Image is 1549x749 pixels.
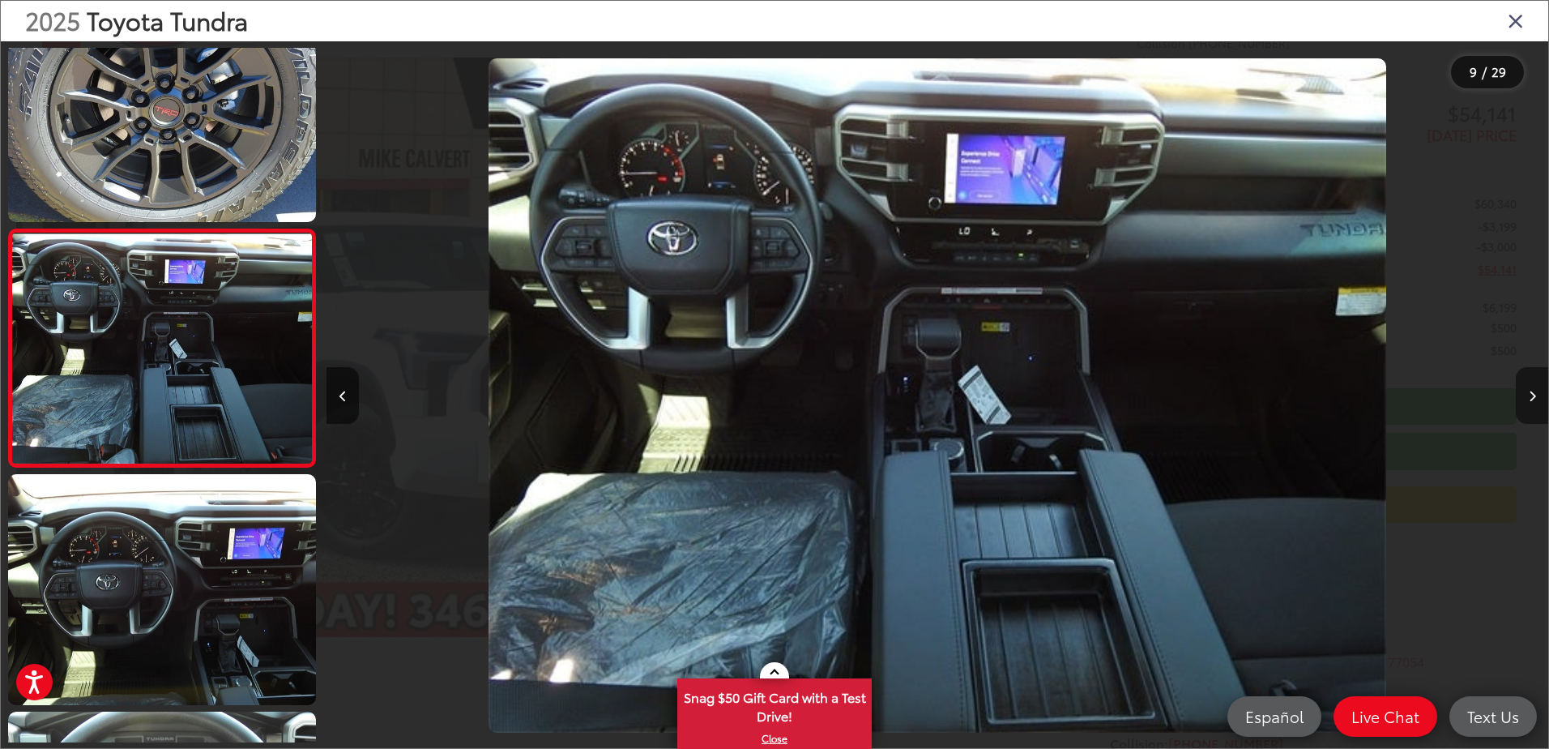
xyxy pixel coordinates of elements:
[1480,66,1488,78] span: /
[1227,696,1321,737] a: Español
[1516,367,1548,424] button: Next image
[679,680,870,730] span: Snag $50 Gift Card with a Test Drive!
[1470,62,1477,80] span: 9
[1459,706,1527,726] span: Text Us
[1237,706,1312,726] span: Español
[5,472,319,708] img: 2025 Toyota Tundra SR5
[1334,696,1437,737] a: Live Chat
[326,58,1548,733] div: 2025 Toyota Tundra SR5 8
[1491,62,1506,80] span: 29
[87,2,248,37] span: Toyota Tundra
[25,2,80,37] span: 2025
[326,367,359,424] button: Previous image
[9,233,314,463] img: 2025 Toyota Tundra SR5
[1508,10,1524,31] i: Close gallery
[1449,696,1537,737] a: Text Us
[489,58,1387,733] img: 2025 Toyota Tundra SR5
[1343,706,1427,726] span: Live Chat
